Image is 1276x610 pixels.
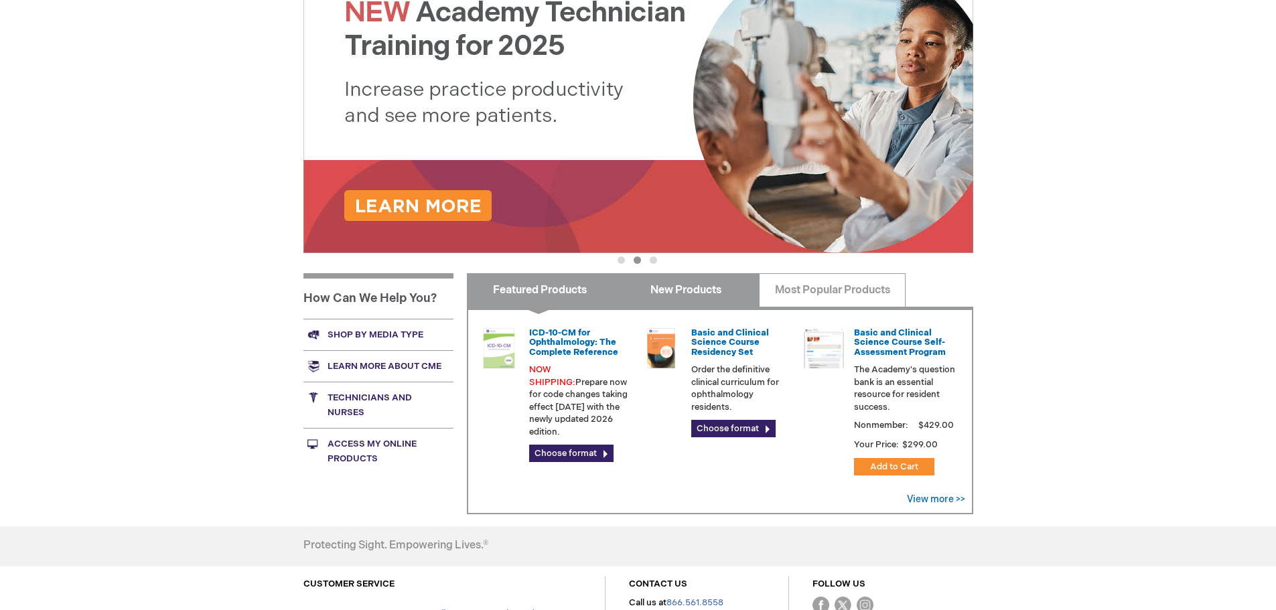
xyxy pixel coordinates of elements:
[529,445,614,462] a: Choose format
[650,256,657,264] button: 3 of 3
[916,420,956,431] span: $429.00
[870,461,918,472] span: Add to Cart
[666,597,723,608] a: 866.561.8558
[854,458,934,475] button: Add to Cart
[529,364,631,438] p: Prepare now for code changes taking effect [DATE] with the newly updated 2026 edition.
[303,350,453,382] a: Learn more about CME
[854,439,899,450] strong: Your Price:
[618,256,625,264] button: 1 of 3
[629,579,687,589] a: CONTACT US
[467,273,614,307] a: Featured Products
[691,364,793,413] p: Order the definitive clinical curriculum for ophthalmology residents.
[613,273,760,307] a: New Products
[854,417,908,434] strong: Nonmember:
[691,327,769,358] a: Basic and Clinical Science Course Residency Set
[901,439,940,450] span: $299.00
[907,493,965,505] a: View more >>
[303,579,395,589] a: CUSTOMER SERVICE
[691,420,776,437] a: Choose format
[303,540,488,552] h4: Protecting Sight. Empowering Lives.®
[854,327,946,358] a: Basic and Clinical Science Course Self-Assessment Program
[303,382,453,428] a: Technicians and nurses
[634,256,641,264] button: 2 of 3
[479,328,519,368] img: 0120008u_42.png
[641,328,681,368] img: 02850963u_47.png
[303,428,453,474] a: Access My Online Products
[759,273,906,307] a: Most Popular Products
[804,328,844,368] img: bcscself_20.jpg
[303,273,453,319] h1: How Can We Help You?
[529,327,618,358] a: ICD-10-CM for Ophthalmology: The Complete Reference
[812,579,865,589] a: FOLLOW US
[529,364,575,388] font: NOW SHIPPING:
[303,319,453,350] a: Shop by media type
[854,364,956,413] p: The Academy's question bank is an essential resource for resident success.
